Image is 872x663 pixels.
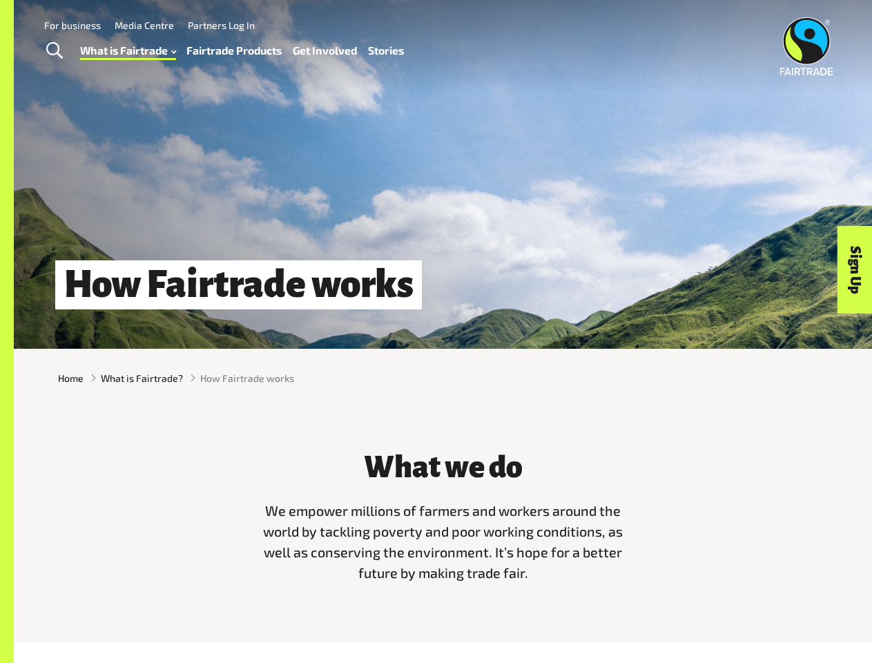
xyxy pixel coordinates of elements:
a: Home [58,371,84,385]
span: How Fairtrade works [200,371,294,385]
a: For business [44,19,101,31]
h1: How Fairtrade works [55,260,422,309]
img: Fairtrade Australia New Zealand logo [780,17,833,75]
a: Get Involved [293,41,357,60]
a: What is Fairtrade [80,41,176,60]
h3: What we do [255,452,632,485]
a: Media Centre [115,19,174,31]
a: Fairtrade Products [186,41,282,60]
a: What is Fairtrade? [101,371,183,385]
a: Stories [368,41,404,60]
a: Partners Log In [188,19,255,31]
a: Toggle Search [37,34,71,68]
span: We empower millions of farmers and workers around the world by tackling poverty and poor working ... [263,502,623,580]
